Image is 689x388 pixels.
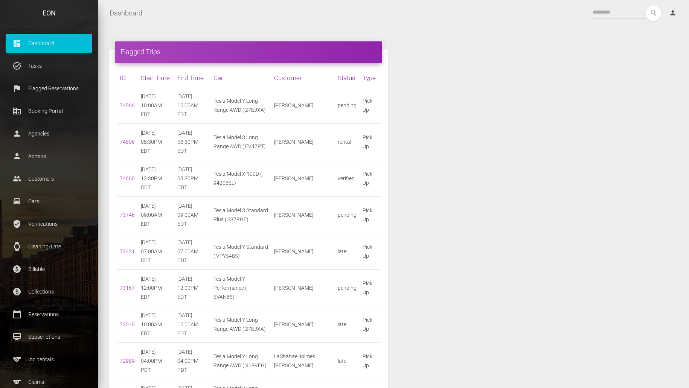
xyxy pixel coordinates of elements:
a: verified_user Verifications [6,215,92,233]
p: Incidentals [11,354,87,365]
td: [PERSON_NAME] [271,124,335,160]
td: Tesla Model X 100D ( 94208EL) [210,160,271,197]
th: Type [360,69,380,87]
td: Pick Up [360,124,380,160]
p: Collections [11,286,87,297]
p: Cars [11,196,87,207]
a: flag Flagged Reservations [6,79,92,98]
td: [DATE] 07:00AM CDT [174,233,211,270]
td: Tesla Model 3 Standard Plus ( S37RGF) [210,197,271,233]
p: Customers [11,173,87,184]
i: person [669,9,677,17]
td: [PERSON_NAME] [271,306,335,343]
a: 74600 [120,175,135,181]
td: Tesla Model Y Long Range AWD ( 27EJXA) [210,306,271,343]
a: dashboard Dashboard [6,34,92,53]
td: pending [335,197,360,233]
a: person Agencies [6,124,92,143]
td: late [335,306,360,343]
th: End Time [174,69,211,87]
a: person [663,6,683,21]
td: [DATE] 09:00AM EDT [174,197,211,233]
td: Tesla Model Y Standard ( VPY5485) [210,233,271,270]
a: people Customers [6,169,92,188]
a: paid Collections [6,282,92,301]
a: 73421 [120,248,135,254]
td: late [335,343,360,379]
th: Status [335,69,360,87]
h4: Flagged Trips [120,47,377,56]
p: Dashboard [11,38,87,49]
td: [DATE] 04:00PM PDT [138,343,174,379]
td: [DATE] 08:30PM CDT [174,160,211,197]
a: person Admins [6,147,92,166]
td: Tesla Model Y Long Range AWD ( 27EJXA) [210,87,271,124]
td: pending [335,270,360,306]
td: Pick Up [360,270,380,306]
td: [DATE] 08:30PM EDT [138,124,174,160]
a: calendar_today Reservations [6,305,92,324]
td: [DATE] 10:00AM EDT [138,306,174,343]
td: Pick Up [360,306,380,343]
p: Agencies [11,128,87,139]
a: task_alt Tasks [6,56,92,75]
a: 74806 [120,139,135,145]
a: watch Cleaning/Late [6,237,92,256]
td: [DATE] 12:00PM EDT [138,270,174,306]
td: [DATE] 08:30PM EDT [174,124,211,160]
a: paid Billable [6,260,92,278]
p: Cleaning/Late [11,241,87,252]
p: Tasks [11,60,87,72]
th: Start Time [138,69,174,87]
td: [PERSON_NAME] [271,197,335,233]
th: Car [210,69,271,87]
th: Customer [271,69,335,87]
td: Pick Up [360,160,380,197]
td: [PERSON_NAME] [271,270,335,306]
td: [DATE] 10:00AM EDT [138,87,174,124]
td: [PERSON_NAME] [271,233,335,270]
td: [DATE] 12:00PM EDT [174,270,211,306]
a: corporate_fare Booking Portal [6,102,92,120]
td: [DATE] 04:00PM PDT [174,343,211,379]
p: Reservations [11,309,87,320]
td: [DATE] 12:30PM CDT [138,160,174,197]
td: Pick Up [360,197,380,233]
td: [DATE] 10:00AM EDT [174,87,211,124]
p: Flagged Reservations [11,83,87,94]
a: 72989 [120,358,135,364]
td: [PERSON_NAME] [271,87,335,124]
p: Verifications [11,218,87,230]
p: Admins [11,151,87,162]
td: Pick Up [360,233,380,270]
th: ID [117,69,138,87]
td: Tesla Model Y Long Range AWD ( X18VEG) [210,343,271,379]
a: 73167 [120,285,135,291]
a: sports Incidentals [6,350,92,369]
td: Tesla Model 3 Long Range AWD ( EV47PT) [210,124,271,160]
p: Billable [11,263,87,275]
td: Tesla Model Y Performance ( EVAN65) [210,270,271,306]
td: LaShanaeHolmes [PERSON_NAME] [271,343,335,379]
td: [DATE] 10:00AM EDT [174,306,211,343]
p: Subscriptions [11,331,87,342]
a: drive_eta Cars [6,192,92,211]
a: card_membership Subscriptions [6,327,92,346]
td: verified [335,160,360,197]
td: rental [335,124,360,160]
td: late [335,233,360,270]
a: 73045 [120,321,135,327]
td: [DATE] 09:00AM EDT [138,197,174,233]
td: [DATE] 07:00AM CDT [138,233,174,270]
td: [PERSON_NAME] [271,160,335,197]
a: 73746 [120,212,135,218]
a: 74966 [120,102,135,108]
td: pending [335,87,360,124]
a: Dashboard [110,4,142,23]
p: Claims [11,376,87,388]
p: Booking Portal [11,105,87,117]
td: Pick Up [360,87,380,124]
button: search [646,6,661,21]
td: Pick Up [360,343,380,379]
